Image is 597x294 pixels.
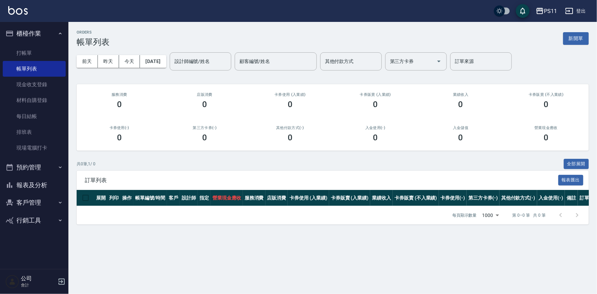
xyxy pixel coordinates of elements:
[565,190,578,206] th: 備註
[167,190,180,206] th: 客戶
[77,30,109,35] h2: ORDERS
[265,190,288,206] th: 店販消費
[452,212,477,218] p: 每頁顯示數量
[563,32,589,45] button: 新開單
[512,126,581,130] h2: 營業現金應收
[3,124,66,140] a: 排班表
[562,5,589,17] button: 登出
[8,6,28,15] img: Logo
[439,190,467,206] th: 卡券使用(-)
[5,275,19,289] img: Person
[558,177,584,183] a: 報表匯出
[3,108,66,124] a: 每日結帳
[426,126,495,130] h2: 入金儲值
[170,92,239,97] h2: 店販消費
[537,190,565,206] th: 入金使用(-)
[256,126,325,130] h2: 其他付款方式(-)
[94,190,107,206] th: 展開
[341,92,410,97] h2: 卡券販賣 (入業績)
[544,7,557,15] div: PS11
[117,133,122,142] h3: 0
[170,126,239,130] h2: 第三方卡券(-)
[458,133,463,142] h3: 0
[373,100,378,109] h3: 0
[85,92,154,97] h3: 服務消費
[198,190,211,206] th: 指定
[288,133,293,142] h3: 0
[21,275,56,282] h5: 公司
[564,159,589,169] button: 全部展開
[480,206,502,225] div: 1000
[341,126,410,130] h2: 入金使用(-)
[467,190,499,206] th: 第三方卡券(-)
[373,133,378,142] h3: 0
[563,35,589,41] a: 新開單
[211,190,243,206] th: 營業現金應收
[458,100,463,109] h3: 0
[3,194,66,212] button: 客戶管理
[544,133,548,142] h3: 0
[119,55,140,68] button: 今天
[3,140,66,156] a: 現場電腦打卡
[3,176,66,194] button: 報表及分析
[3,25,66,42] button: 櫃檯作業
[202,133,207,142] h3: 0
[180,190,198,206] th: 設計師
[558,175,584,186] button: 報表匯出
[3,61,66,77] a: 帳單列表
[85,126,154,130] h2: 卡券使用(-)
[3,45,66,61] a: 打帳單
[329,190,371,206] th: 卡券販賣 (入業績)
[256,92,325,97] h2: 卡券使用 (入業績)
[133,190,167,206] th: 帳單編號/時間
[3,212,66,229] button: 行銷工具
[3,158,66,176] button: 預約管理
[433,56,444,67] button: Open
[98,55,119,68] button: 昨天
[499,190,537,206] th: 其他付款方式(-)
[512,92,581,97] h2: 卡券販賣 (不入業績)
[77,161,95,167] p: 共 0 筆, 1 / 0
[288,190,329,206] th: 卡券使用 (入業績)
[544,100,548,109] h3: 0
[202,100,207,109] h3: 0
[120,190,133,206] th: 操作
[107,190,120,206] th: 列印
[21,282,56,288] p: 會計
[288,100,293,109] h3: 0
[3,92,66,108] a: 材料自購登錄
[370,190,393,206] th: 業績收入
[77,37,109,47] h3: 帳單列表
[393,190,439,206] th: 卡券販賣 (不入業績)
[533,4,560,18] button: PS11
[140,55,166,68] button: [DATE]
[426,92,495,97] h2: 業績收入
[512,212,546,218] p: 第 0–0 筆 共 0 筆
[3,77,66,92] a: 現金收支登錄
[77,55,98,68] button: 前天
[243,190,265,206] th: 服務消費
[85,177,558,184] span: 訂單列表
[117,100,122,109] h3: 0
[516,4,530,18] button: save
